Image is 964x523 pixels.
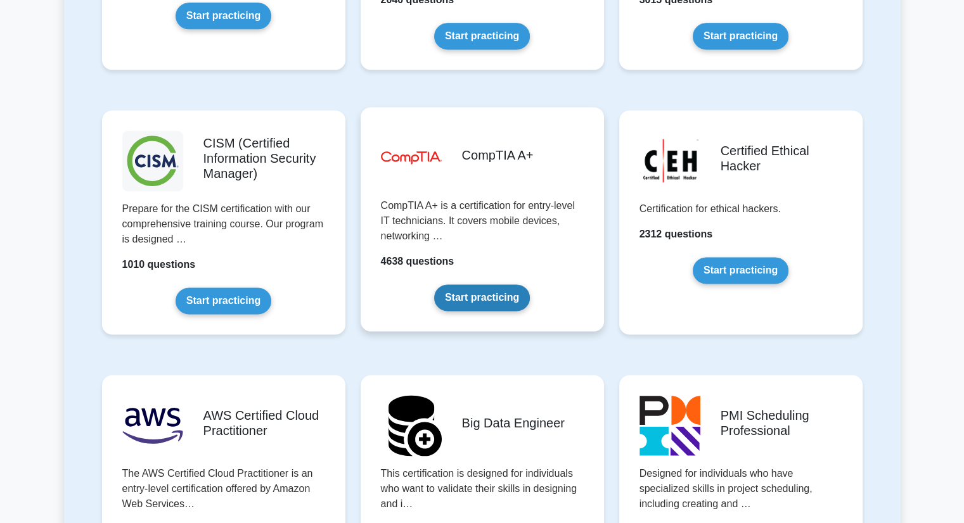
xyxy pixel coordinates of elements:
[693,23,788,49] a: Start practicing
[434,23,530,49] a: Start practicing
[176,287,271,314] a: Start practicing
[693,257,788,284] a: Start practicing
[434,284,530,311] a: Start practicing
[176,3,271,29] a: Start practicing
